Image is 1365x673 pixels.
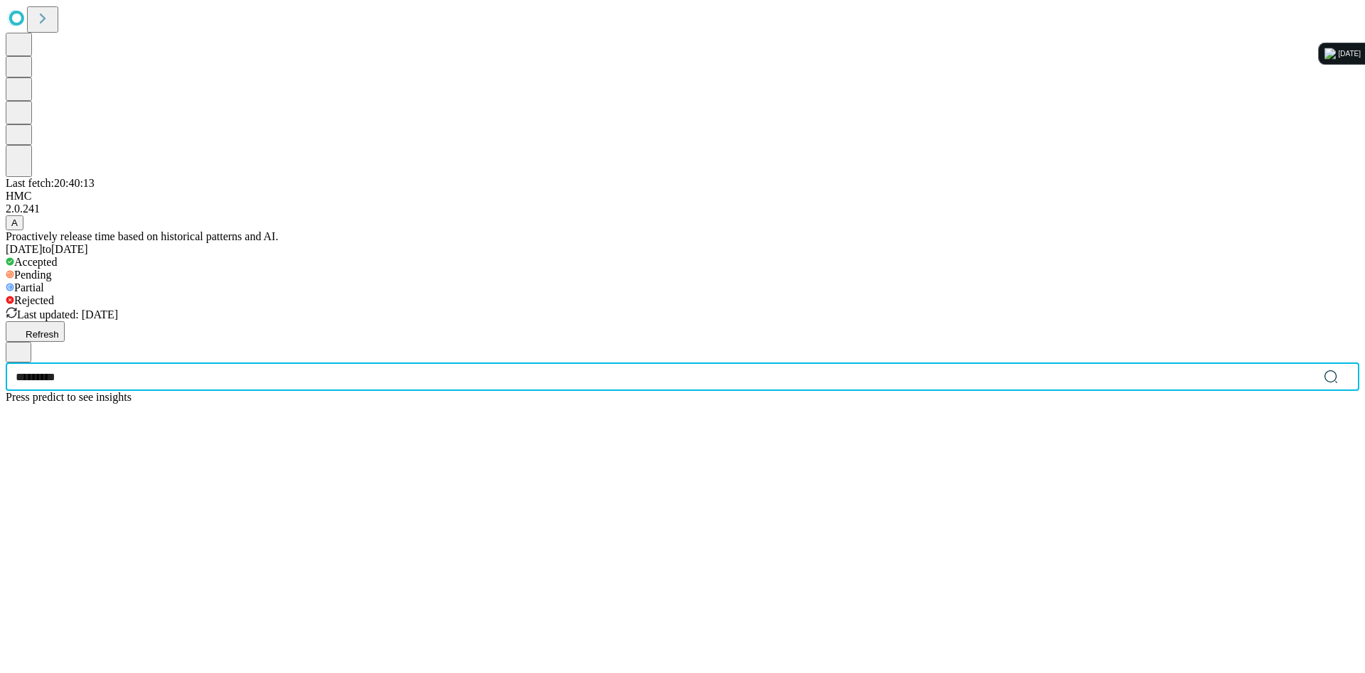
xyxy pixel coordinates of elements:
[11,217,18,228] span: A
[6,281,1359,294] div: Partial
[6,294,1359,307] div: Rejected
[6,190,1359,203] div: HMC
[6,177,95,189] span: Last fetch: 20:40:13
[6,243,1359,256] div: [DATE] to [DATE]
[1339,48,1361,60] div: [DATE]
[6,269,1359,281] div: Pending
[6,203,1359,215] div: 2.0.241
[1324,48,1336,60] img: logo
[6,230,1359,243] div: Proactively release time based on historical patterns and AI .
[6,215,23,230] button: A
[6,321,65,342] button: Refresh
[6,391,1359,404] div: Press predict to see insights
[6,256,1359,269] div: Accepted
[17,308,118,321] span: Last updated: [DATE]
